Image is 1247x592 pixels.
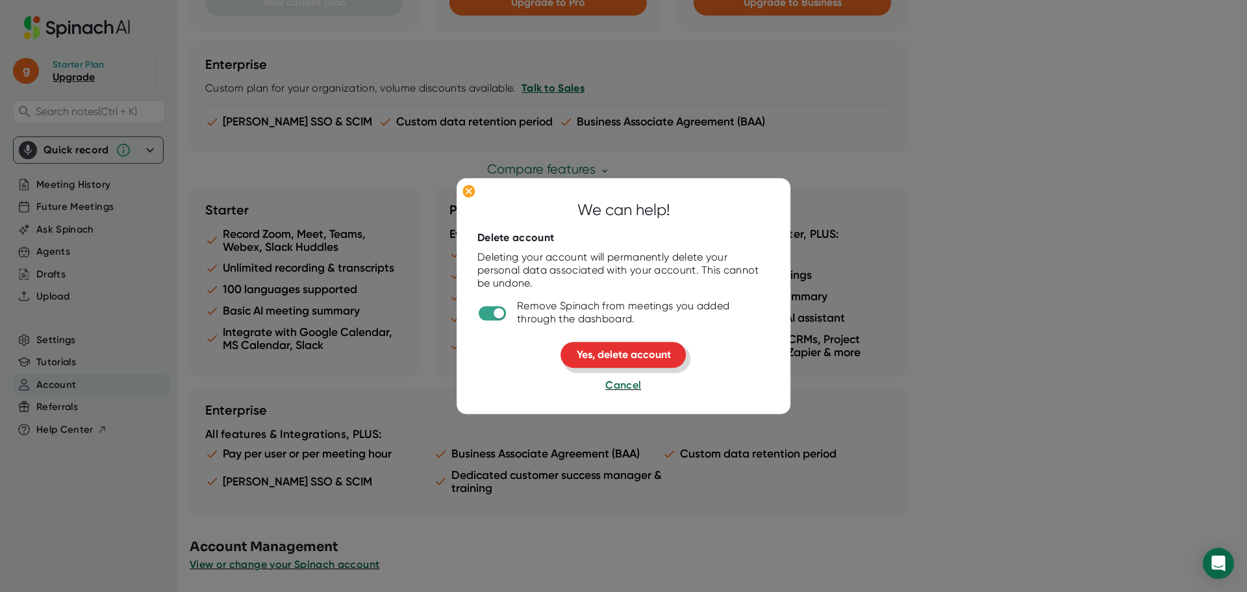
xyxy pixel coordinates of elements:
[605,378,641,394] button: Cancel
[517,300,770,326] div: Remove Spinach from meetings you added through the dashboard.
[577,349,671,361] span: Yes, delete account
[477,232,554,245] div: Delete account
[1203,548,1234,579] div: Open Intercom Messenger
[605,380,641,392] span: Cancel
[477,251,770,290] div: Deleting your account will permanently delete your personal data associated with your account. Th...
[577,199,670,222] div: We can help!
[561,342,686,368] button: Yes, delete account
